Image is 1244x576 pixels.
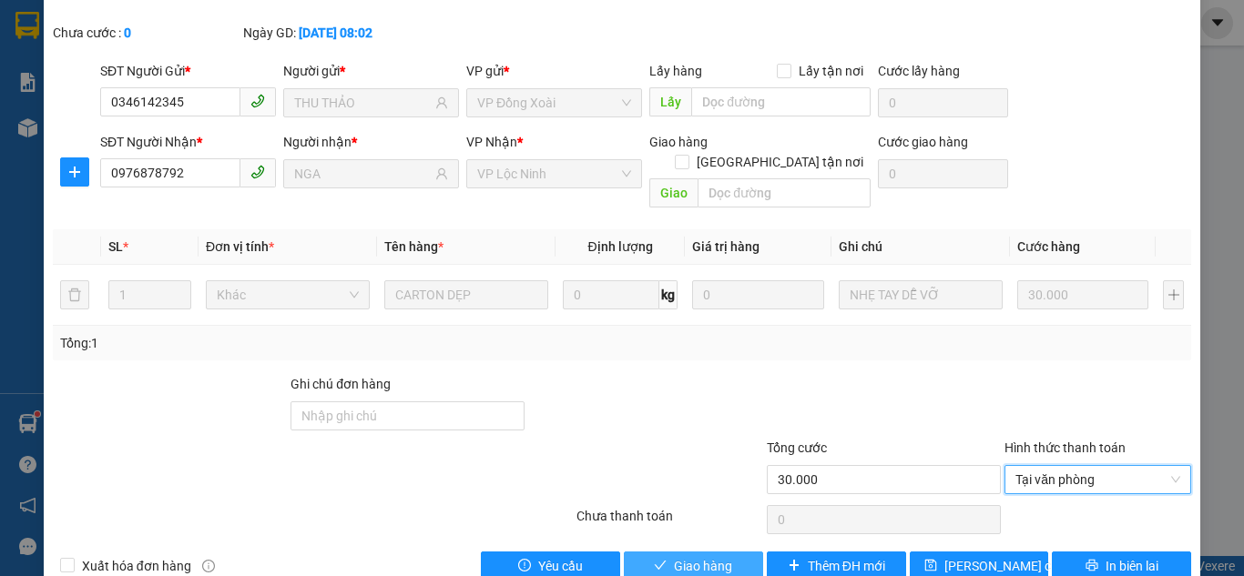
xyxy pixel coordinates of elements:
[878,159,1008,188] input: Cước giao hàng
[518,559,531,573] span: exclamation-circle
[659,280,678,309] span: kg
[1015,466,1180,493] span: Tại văn phòng
[299,25,372,40] b: [DATE] 08:02
[15,59,129,81] div: CHỊ MAI
[124,25,131,40] b: 0
[674,556,732,576] span: Giao hàng
[283,132,459,152] div: Người nhận
[250,94,265,108] span: phone
[1106,556,1158,576] span: In biên lai
[15,15,129,59] div: VP Lộc Ninh
[466,135,517,149] span: VP Nhận
[689,152,871,172] span: [GEOGRAPHIC_DATA] tận nơi
[878,64,960,78] label: Cước lấy hàng
[384,239,444,254] span: Tên hàng
[100,132,276,152] div: SĐT Người Nhận
[294,93,432,113] input: Tên người gửi
[435,96,448,109] span: user
[1163,280,1184,309] button: plus
[294,164,432,184] input: Tên người nhận
[649,178,698,207] span: Giao
[139,117,290,143] div: 300.000
[60,280,89,309] button: delete
[587,239,652,254] span: Định lượng
[575,506,765,538] div: Chưa thanh toán
[878,135,968,149] label: Cước giao hàng
[839,280,1003,309] input: Ghi Chú
[142,17,186,36] span: Nhận:
[142,37,288,59] div: [PERSON_NAME]
[788,559,800,573] span: plus
[243,23,430,43] div: Ngày GD:
[808,556,885,576] span: Thêm ĐH mới
[202,560,215,572] span: info-circle
[291,401,525,430] input: Ghi chú đơn hàng
[538,556,583,576] span: Yêu cầu
[100,61,276,81] div: SĐT Người Gửi
[60,157,89,187] button: plus
[691,87,871,116] input: Dọc đường
[139,122,165,141] span: CC :
[1004,440,1126,455] label: Hình thức thanh toán
[649,135,708,149] span: Giao hàng
[384,280,548,309] input: VD: Bàn, Ghế
[767,440,827,455] span: Tổng cước
[791,61,871,81] span: Lấy tận nơi
[654,559,667,573] span: check
[60,333,482,353] div: Tổng: 1
[831,229,1010,265] th: Ghi chú
[108,239,123,254] span: SL
[217,281,359,308] span: Khác
[944,556,1117,576] span: [PERSON_NAME] chuyển hoàn
[15,17,44,36] span: Gửi:
[291,377,391,391] label: Ghi chú đơn hàng
[924,559,937,573] span: save
[1017,280,1148,309] input: 0
[53,23,240,43] div: Chưa cước :
[142,15,288,37] div: VP Quận 5
[1086,559,1098,573] span: printer
[1017,239,1080,254] span: Cước hàng
[878,88,1008,117] input: Cước lấy hàng
[61,165,88,179] span: plus
[692,280,823,309] input: 0
[692,239,760,254] span: Giá trị hàng
[466,61,642,81] div: VP gửi
[435,167,448,180] span: user
[206,239,274,254] span: Đơn vị tính
[250,165,265,179] span: phone
[477,160,631,187] span: VP Lộc Ninh
[649,64,702,78] span: Lấy hàng
[649,87,691,116] span: Lấy
[75,556,199,576] span: Xuất hóa đơn hàng
[698,178,871,207] input: Dọc đường
[477,89,631,116] span: VP Đồng Xoài
[283,61,459,81] div: Người gửi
